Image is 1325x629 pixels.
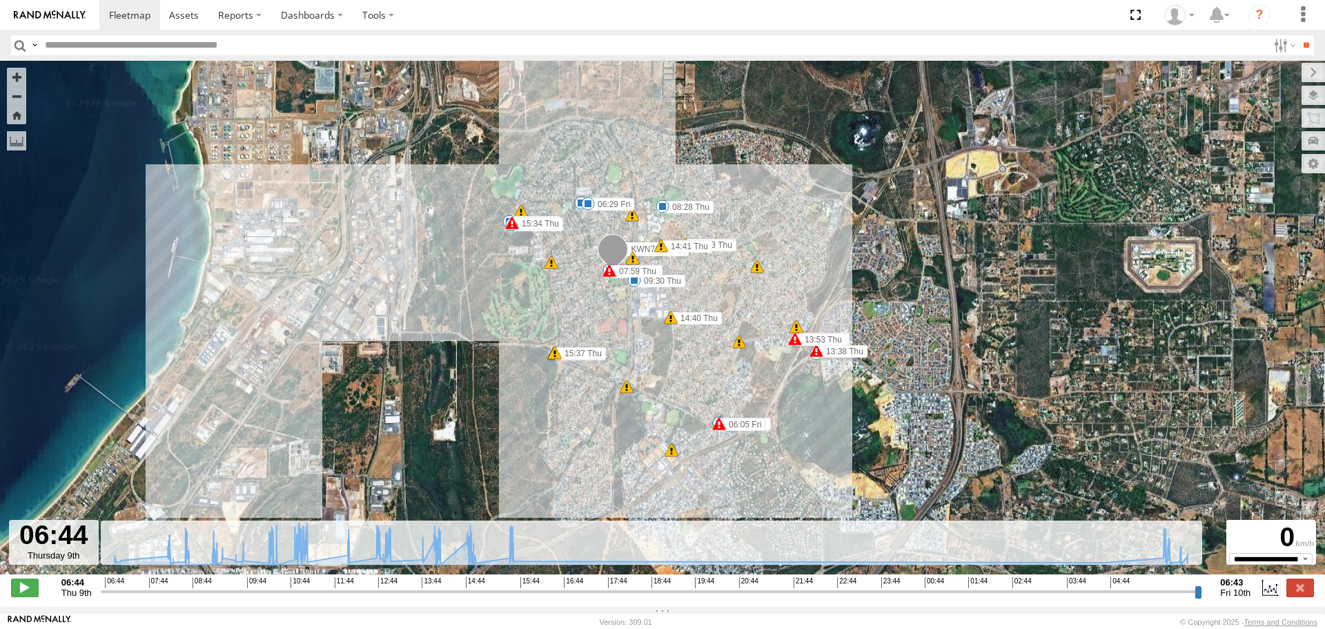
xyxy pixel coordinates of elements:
label: 04:46 Fri [719,418,765,430]
label: 13:38 Thu [816,345,867,358]
label: Play/Stop [11,579,39,597]
label: 12:53 Thu [685,239,736,251]
button: Zoom Home [7,106,26,124]
div: 9 [620,380,634,394]
div: 10 [626,251,640,265]
span: 14:44 [466,577,485,588]
span: 17:44 [608,577,627,588]
span: Fri 10th Oct 2025 [1220,588,1250,598]
label: Search Filter Options [1268,35,1298,55]
span: 18:44 [651,577,671,588]
div: 6 [809,347,823,360]
button: Zoom out [7,86,26,106]
label: 08:28 Thu [662,201,714,213]
span: 06:44 [105,577,124,588]
div: 18 [789,320,803,333]
label: 06:29 Fri [588,198,634,211]
span: 23:44 [881,577,901,588]
label: 15:37 Thu [555,347,606,360]
a: Visit our Website [8,615,71,629]
span: 16:44 [564,577,583,588]
span: 19:44 [695,577,714,588]
span: 02:44 [1012,577,1032,588]
label: Map Settings [1302,154,1325,173]
div: 8 [544,255,558,269]
span: 00:44 [925,577,944,588]
div: 6 [750,260,764,273]
div: 9 [665,443,678,457]
span: 01:44 [968,577,988,588]
span: 11:44 [335,577,354,588]
div: © Copyright 2025 - [1180,618,1317,626]
img: rand-logo.svg [14,10,86,20]
label: 14:41 Thu [661,240,712,253]
span: 09:44 [247,577,266,588]
strong: 06:43 [1220,577,1250,588]
label: 12:42 Thu [509,216,560,229]
label: 07:59 Thu [609,265,660,278]
label: 14:49 Thu [512,219,563,231]
span: 21:44 [794,577,813,588]
span: 10:44 [291,577,310,588]
div: Version: 309.01 [600,618,652,626]
span: 15:44 [520,577,540,588]
span: 13:44 [422,577,441,588]
span: KWN711 2001089 Ford Ranger (Retic) [631,244,774,254]
label: 13:53 Thu [795,333,846,346]
span: 20:44 [739,577,758,588]
label: 12:40 Thu [554,348,605,360]
label: Search Query [29,35,40,55]
span: 22:44 [837,577,856,588]
span: 07:44 [149,577,168,588]
span: Thu 9th Oct 2025 [61,588,92,598]
label: 09:30 Thu [634,275,685,287]
span: 03:44 [1067,577,1086,588]
label: Close [1286,579,1314,597]
label: 06:05 Fri [719,418,765,431]
div: 0 [1228,522,1314,553]
label: 15:34 Thu [512,217,563,230]
span: 04:44 [1110,577,1130,588]
label: 06:38 Fri [581,197,627,210]
span: 12:44 [378,577,397,588]
div: 7 [514,204,528,218]
label: Measure [7,131,26,151]
div: 8 [732,335,746,349]
div: Andrew Fisher [1159,5,1199,26]
i: ? [1248,4,1270,26]
a: Terms and Conditions [1244,618,1317,626]
button: Zoom in [7,68,26,86]
div: 5 [625,208,639,222]
strong: 06:44 [61,577,92,588]
label: 14:40 Thu [671,312,722,325]
label: 11:58 Thu [798,333,850,345]
span: 08:44 [193,577,212,588]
